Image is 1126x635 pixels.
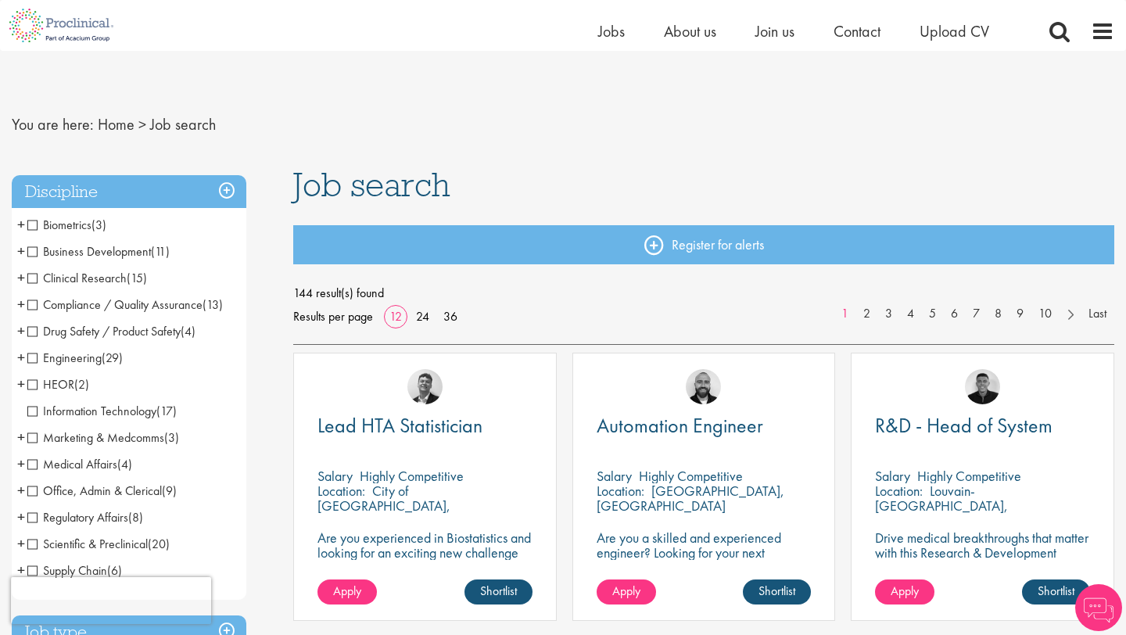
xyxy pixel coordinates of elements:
[598,21,625,41] a: Jobs
[27,429,164,446] span: Marketing & Medcomms
[27,403,156,419] span: Information Technology
[117,456,132,472] span: (4)
[27,509,143,526] span: Regulatory Affairs
[151,243,170,260] span: (11)
[27,562,107,579] span: Supply Chain
[664,21,716,41] a: About us
[943,305,966,323] a: 6
[317,412,482,439] span: Lead HTA Statistician
[17,266,25,289] span: +
[17,558,25,582] span: +
[293,225,1114,264] a: Register for alerts
[899,305,922,323] a: 4
[27,456,132,472] span: Medical Affairs
[17,319,25,343] span: +
[597,412,763,439] span: Automation Engineer
[639,467,743,485] p: Highly Competitive
[834,21,880,41] a: Contact
[317,579,377,605] a: Apply
[317,467,353,485] span: Salary
[27,296,223,313] span: Compliance / Quality Assurance
[920,21,989,41] a: Upload CV
[743,579,811,605] a: Shortlist
[27,536,148,552] span: Scientific & Preclinical
[333,583,361,599] span: Apply
[27,429,179,446] span: Marketing & Medcomms
[612,583,640,599] span: Apply
[27,509,128,526] span: Regulatory Affairs
[921,305,944,323] a: 5
[27,270,127,286] span: Clinical Research
[11,577,211,624] iframe: reCAPTCHA
[27,536,170,552] span: Scientific & Preclinical
[203,296,223,313] span: (13)
[597,467,632,485] span: Salary
[1009,305,1031,323] a: 9
[27,323,195,339] span: Drug Safety / Product Safety
[317,482,450,529] p: City of [GEOGRAPHIC_DATA], [GEOGRAPHIC_DATA]
[317,482,365,500] span: Location:
[293,282,1114,305] span: 144 result(s) found
[965,305,988,323] a: 7
[138,114,146,135] span: >
[597,482,784,515] p: [GEOGRAPHIC_DATA], [GEOGRAPHIC_DATA]
[91,217,106,233] span: (3)
[12,114,94,135] span: You are here:
[755,21,794,41] a: Join us
[875,482,923,500] span: Location:
[1031,305,1060,323] a: 10
[411,308,435,325] a: 24
[17,505,25,529] span: +
[464,579,533,605] a: Shortlist
[27,243,170,260] span: Business Development
[686,369,721,404] a: Jordan Kiely
[107,562,122,579] span: (6)
[317,530,533,590] p: Are you experienced in Biostatistics and looking for an exciting new challenge where you can assi...
[17,452,25,475] span: +
[17,532,25,555] span: +
[162,483,177,499] span: (9)
[293,163,450,206] span: Job search
[17,213,25,236] span: +
[891,583,919,599] span: Apply
[27,376,74,393] span: HEOR
[27,323,181,339] span: Drug Safety / Product Safety
[27,483,177,499] span: Office, Admin & Clerical
[27,350,123,366] span: Engineering
[384,308,407,325] a: 12
[834,305,856,323] a: 1
[438,308,463,325] a: 36
[917,467,1021,485] p: Highly Competitive
[875,467,910,485] span: Salary
[597,416,812,436] a: Automation Engineer
[597,579,656,605] a: Apply
[127,270,147,286] span: (15)
[27,217,106,233] span: Biometrics
[1022,579,1090,605] a: Shortlist
[164,429,179,446] span: (3)
[597,482,644,500] span: Location:
[27,403,177,419] span: Information Technology
[17,372,25,396] span: +
[407,369,443,404] img: Tom Magenis
[877,305,900,323] a: 3
[27,562,122,579] span: Supply Chain
[27,270,147,286] span: Clinical Research
[360,467,464,485] p: Highly Competitive
[17,479,25,502] span: +
[855,305,878,323] a: 2
[27,296,203,313] span: Compliance / Quality Assurance
[27,376,89,393] span: HEOR
[27,483,162,499] span: Office, Admin & Clerical
[98,114,134,135] a: breadcrumb link
[12,175,246,209] h3: Discipline
[875,412,1052,439] span: R&D - Head of System
[17,292,25,316] span: +
[27,217,91,233] span: Biometrics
